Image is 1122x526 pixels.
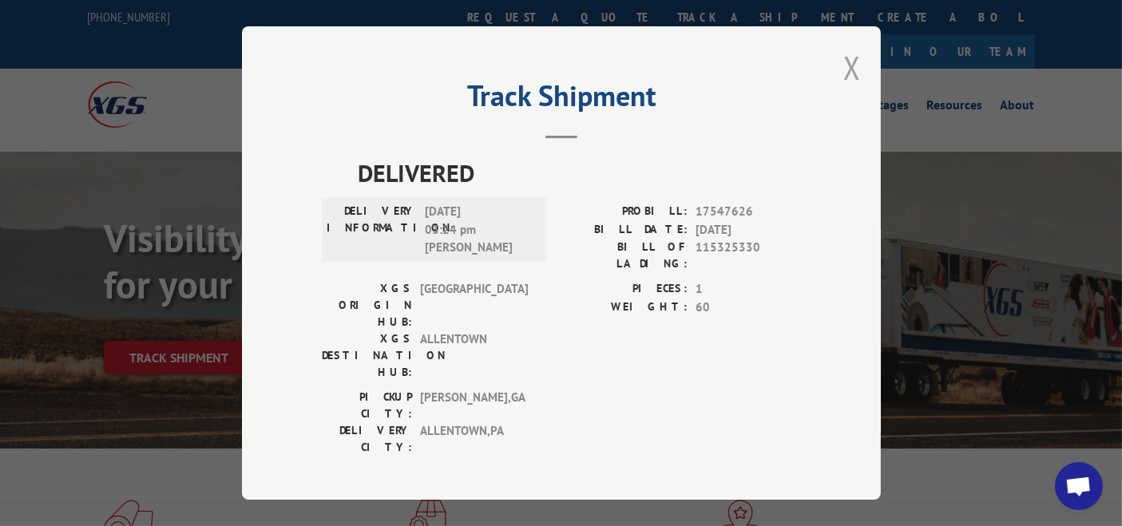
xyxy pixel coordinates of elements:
label: PROBILL: [561,203,688,221]
span: [DATE] [696,221,801,239]
span: 60 [696,299,801,317]
h2: Track Shipment [322,85,801,115]
button: Close modal [843,46,861,89]
label: XGS DESTINATION HUB: [322,330,412,381]
span: DELIVERED [358,155,801,191]
span: [DATE] 03:24 pm [PERSON_NAME] [425,203,533,257]
label: DELIVERY CITY: [322,422,412,456]
label: PIECES: [561,280,688,299]
label: BILL DATE: [561,221,688,239]
span: 17547626 [696,203,801,221]
div: Open chat [1055,462,1103,510]
span: ALLENTOWN , PA [420,422,528,456]
label: BILL OF LADING: [561,239,688,272]
label: DELIVERY INFORMATION: [327,203,417,257]
span: 1 [696,280,801,299]
label: PICKUP CITY: [322,389,412,422]
span: [PERSON_NAME] , GA [420,389,528,422]
span: ALLENTOWN [420,330,528,381]
label: WEIGHT: [561,299,688,317]
label: XGS ORIGIN HUB: [322,280,412,330]
span: 115325330 [696,239,801,272]
span: [GEOGRAPHIC_DATA] [420,280,528,330]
